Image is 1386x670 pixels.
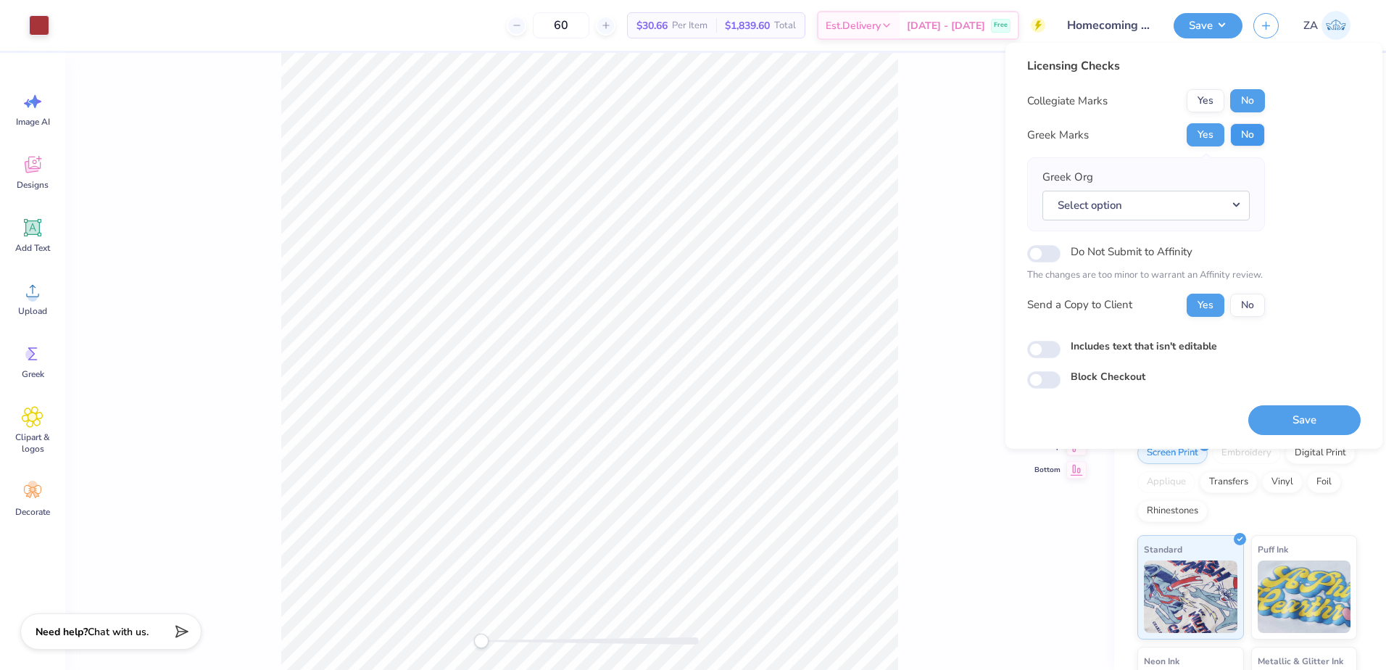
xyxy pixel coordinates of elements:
[1212,442,1281,464] div: Embroidery
[826,18,881,33] span: Est. Delivery
[15,506,50,518] span: Decorate
[1321,11,1350,40] img: Zuriel Alaba
[1174,13,1242,38] button: Save
[1027,57,1265,75] div: Licensing Checks
[1071,339,1217,354] label: Includes text that isn't editable
[1027,268,1265,283] p: The changes are too minor to warrant an Affinity review.
[1056,11,1163,40] input: Untitled Design
[1027,297,1132,313] div: Send a Copy to Client
[1230,123,1265,146] button: No
[88,625,149,639] span: Chat with us.
[1071,242,1192,261] label: Do Not Submit to Affinity
[907,18,985,33] span: [DATE] - [DATE]
[1285,442,1356,464] div: Digital Print
[1144,561,1237,633] img: Standard
[1042,191,1250,220] button: Select option
[16,116,50,128] span: Image AI
[18,305,47,317] span: Upload
[636,18,668,33] span: $30.66
[1187,294,1224,317] button: Yes
[1258,561,1351,633] img: Puff Ink
[22,368,44,380] span: Greek
[1144,653,1179,669] span: Neon Ink
[1137,442,1208,464] div: Screen Print
[1042,169,1093,186] label: Greek Org
[1071,369,1145,384] label: Block Checkout
[474,634,489,648] div: Accessibility label
[1230,89,1265,112] button: No
[1137,500,1208,522] div: Rhinestones
[1248,405,1361,435] button: Save
[1144,542,1182,557] span: Standard
[672,18,707,33] span: Per Item
[15,242,50,254] span: Add Text
[1034,464,1061,476] span: Bottom
[533,12,589,38] input: – –
[774,18,796,33] span: Total
[1262,471,1303,493] div: Vinyl
[36,625,88,639] strong: Need help?
[1200,471,1258,493] div: Transfers
[1297,11,1357,40] a: ZA
[1187,89,1224,112] button: Yes
[1258,653,1343,669] span: Metallic & Glitter Ink
[1303,17,1318,34] span: ZA
[9,431,57,455] span: Clipart & logos
[1027,93,1108,109] div: Collegiate Marks
[994,20,1008,30] span: Free
[1230,294,1265,317] button: No
[17,179,49,191] span: Designs
[725,18,770,33] span: $1,839.60
[1307,471,1341,493] div: Foil
[1187,123,1224,146] button: Yes
[1027,127,1089,144] div: Greek Marks
[1137,471,1195,493] div: Applique
[1258,542,1288,557] span: Puff Ink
